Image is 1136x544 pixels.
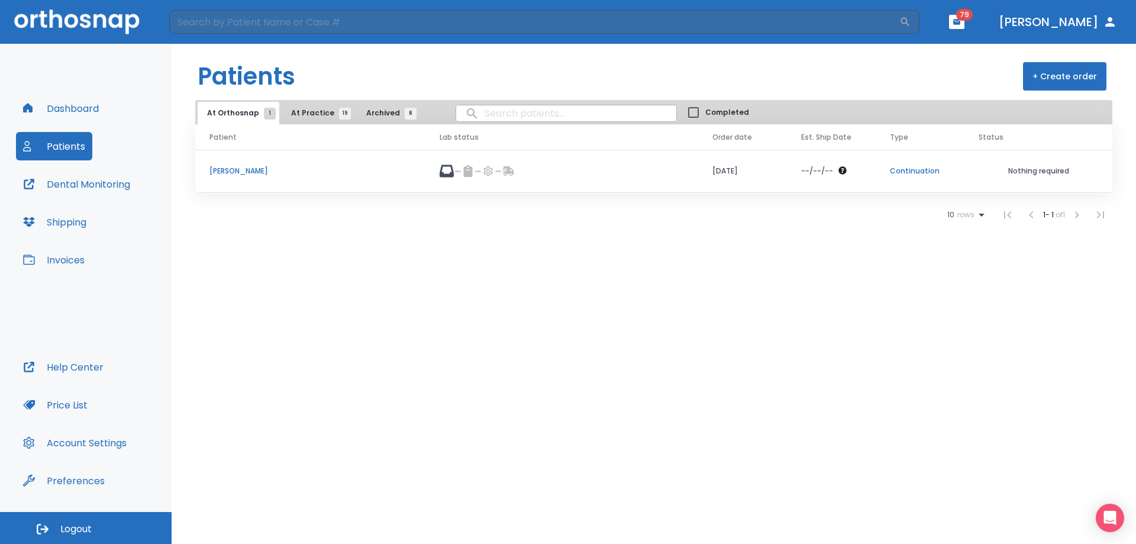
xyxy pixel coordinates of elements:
span: of 1 [1056,210,1065,220]
span: Lab status [440,132,479,143]
button: Shipping [16,208,93,236]
span: At Practice [291,108,345,118]
span: At Orthosnap [207,108,270,118]
span: rows [954,211,974,219]
button: + Create order [1023,62,1106,91]
span: Archived [366,108,411,118]
td: [DATE] [698,150,787,193]
span: Patient [209,132,237,143]
p: Nothing required [979,166,1098,176]
button: [PERSON_NAME] [994,11,1122,33]
button: Dashboard [16,94,106,123]
p: Continuation [890,166,950,176]
button: Patients [16,132,92,160]
button: Price List [16,391,95,419]
span: 10 [947,211,954,219]
span: 1 - 1 [1043,210,1056,220]
input: search [456,102,676,125]
span: 19 [339,108,351,120]
h1: Patients [198,59,295,94]
button: Dental Monitoring [16,170,137,198]
button: Account Settings [16,429,134,457]
img: Orthosnap [14,9,140,34]
span: Completed [705,107,749,118]
p: --/--/-- [801,166,833,176]
span: Logout [60,523,92,536]
span: 8 [405,108,417,120]
p: [PERSON_NAME] [209,166,411,176]
div: The date will be available after approving treatment plan [801,166,861,176]
span: 79 [956,9,973,21]
span: Est. Ship Date [801,132,851,143]
button: Invoices [16,246,92,274]
span: 1 [264,108,276,120]
button: Help Center [16,353,111,381]
input: Search by Patient Name or Case # [169,10,899,34]
span: Type [890,132,908,143]
div: Open Intercom Messenger [1096,504,1124,532]
div: tabs [198,102,422,124]
span: Order date [712,132,752,143]
span: Status [979,132,1003,143]
button: Preferences [16,466,112,495]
